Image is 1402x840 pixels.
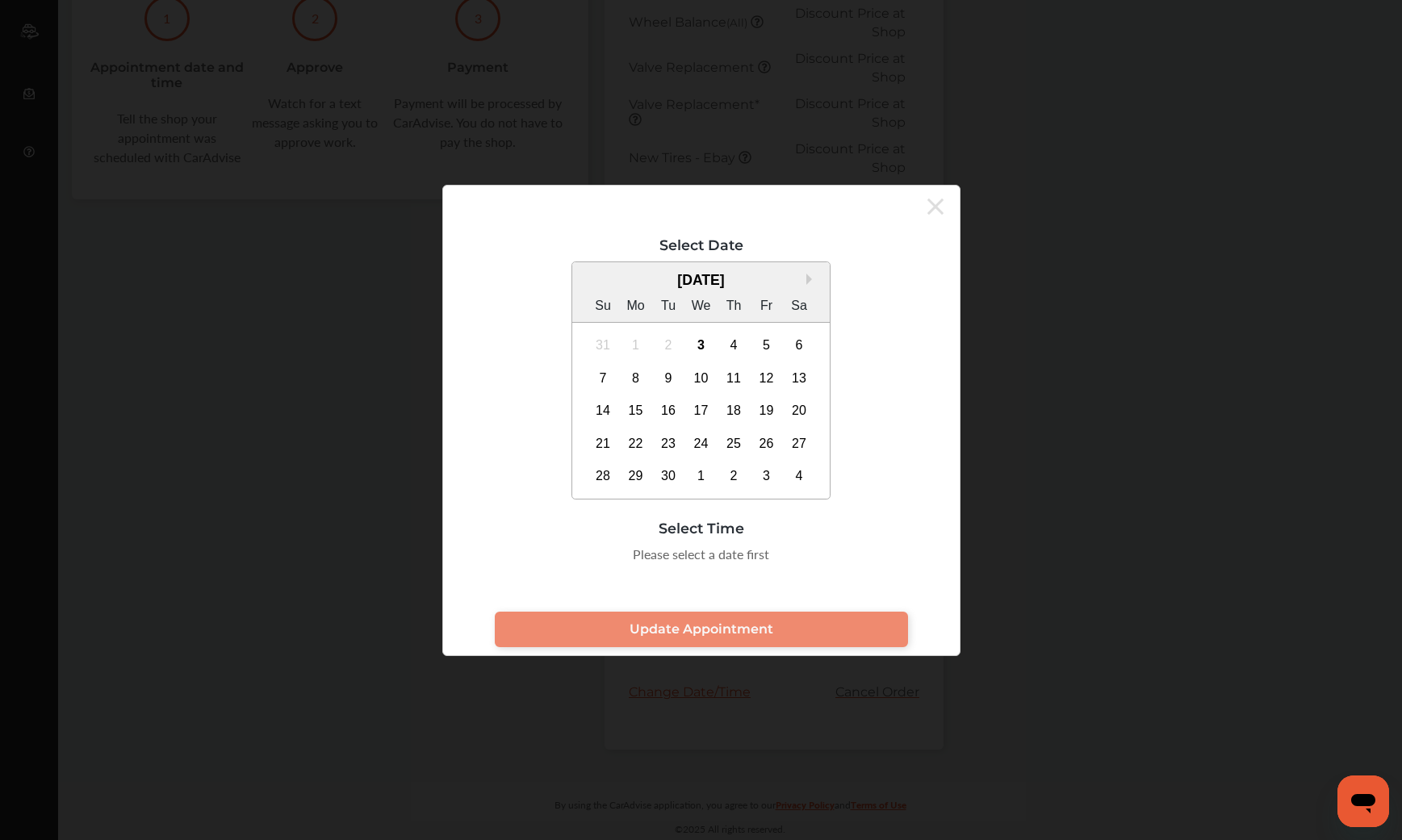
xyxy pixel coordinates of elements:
div: Choose Monday, September 8th, 2025 [623,366,649,391]
div: Choose Friday, September 5th, 2025 [754,332,780,358]
div: Choose Tuesday, September 16th, 2025 [655,398,681,424]
span: Update Appointment [630,621,773,637]
div: Th [721,293,747,319]
div: Choose Saturday, October 4th, 2025 [786,463,812,489]
div: Select Date [467,236,935,253]
div: Choose Friday, September 26th, 2025 [754,431,780,457]
div: Choose Thursday, October 2nd, 2025 [721,463,747,489]
a: Update Appointment [495,612,908,647]
div: Choose Friday, September 12th, 2025 [754,366,780,391]
div: Choose Sunday, September 14th, 2025 [590,398,616,424]
div: Not available Sunday, August 31st, 2025 [590,332,616,358]
div: Select Time [467,520,935,537]
div: Mo [623,293,649,319]
div: Choose Thursday, September 18th, 2025 [721,398,747,424]
div: Choose Friday, September 19th, 2025 [754,398,780,424]
div: Not available Tuesday, September 2nd, 2025 [655,332,681,358]
div: month 2025-09 [587,329,816,493]
div: Choose Monday, September 15th, 2025 [623,398,649,424]
div: Choose Saturday, September 20th, 2025 [786,398,812,424]
div: Choose Wednesday, September 3rd, 2025 [688,332,714,358]
div: Choose Friday, October 3rd, 2025 [754,463,780,489]
div: Choose Sunday, September 28th, 2025 [590,463,616,489]
div: Sa [786,293,812,319]
div: Choose Monday, September 29th, 2025 [623,463,649,489]
div: Choose Tuesday, September 30th, 2025 [655,463,681,489]
div: Choose Saturday, September 27th, 2025 [786,431,812,457]
div: Choose Saturday, September 13th, 2025 [786,366,812,391]
iframe: Button to launch messaging window [1337,775,1389,827]
div: We [688,293,714,319]
div: Choose Thursday, September 11th, 2025 [721,366,747,391]
div: Choose Sunday, September 7th, 2025 [590,366,616,391]
div: Choose Wednesday, September 17th, 2025 [688,398,714,424]
div: Choose Monday, September 22nd, 2025 [623,431,649,457]
div: Choose Wednesday, September 24th, 2025 [688,431,714,457]
div: Tu [655,293,681,319]
div: Choose Thursday, September 4th, 2025 [721,332,747,358]
div: Choose Tuesday, September 9th, 2025 [655,366,681,391]
div: Choose Sunday, September 21st, 2025 [590,431,616,457]
div: Please select a date first [467,545,935,563]
div: Fr [754,293,780,319]
div: Not available Monday, September 1st, 2025 [623,332,649,358]
div: Choose Saturday, September 6th, 2025 [786,332,812,358]
div: Choose Wednesday, September 10th, 2025 [688,366,714,391]
div: Choose Thursday, September 25th, 2025 [721,431,747,457]
button: Next Month [806,274,818,285]
div: Su [590,293,616,319]
div: Choose Tuesday, September 23rd, 2025 [655,431,681,457]
div: [DATE] [572,272,830,289]
div: Choose Wednesday, October 1st, 2025 [688,463,714,489]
